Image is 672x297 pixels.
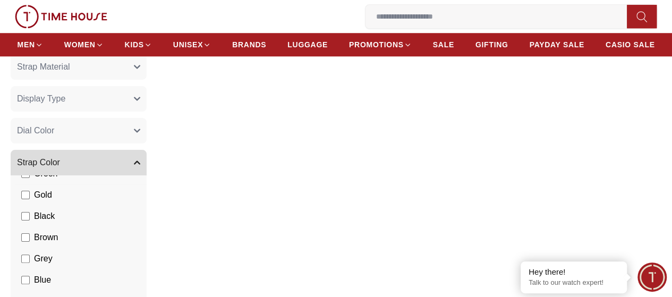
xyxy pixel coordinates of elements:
a: KIDS [125,35,152,54]
span: Brown [34,231,58,244]
span: UNISEX [173,39,203,50]
a: SALE [433,35,454,54]
a: LUGGAGE [287,35,328,54]
input: Gold [21,191,30,199]
span: Grey [34,252,53,265]
input: Grey [21,254,30,263]
button: Dial Color [11,118,147,143]
div: Hey there! [529,267,619,277]
span: Strap Color [17,156,60,169]
a: CASIO SALE [606,35,655,54]
span: SALE [433,39,454,50]
span: Gold [34,189,52,201]
span: GIFTING [475,39,508,50]
p: Talk to our watch expert! [529,278,619,287]
button: Strap Color [11,150,147,175]
a: PROMOTIONS [349,35,412,54]
span: LUGGAGE [287,39,328,50]
a: MEN [18,35,43,54]
span: KIDS [125,39,144,50]
span: PAYDAY SALE [529,39,584,50]
img: ... [15,5,107,28]
div: Chat Widget [637,262,667,292]
span: Strap Material [17,61,70,73]
span: PROMOTIONS [349,39,404,50]
a: WOMEN [64,35,104,54]
input: Blue [21,276,30,284]
a: PAYDAY SALE [529,35,584,54]
span: Display Type [17,92,65,105]
span: Blue [34,274,51,286]
button: Display Type [11,86,147,112]
input: Black [21,212,30,220]
input: Brown [21,233,30,242]
span: BRANDS [232,39,266,50]
span: Dial Color [17,124,54,137]
span: MEN [18,39,35,50]
button: Strap Material [11,54,147,80]
a: GIFTING [475,35,508,54]
span: CASIO SALE [606,39,655,50]
a: UNISEX [173,35,211,54]
span: WOMEN [64,39,96,50]
span: Black [34,210,55,223]
a: BRANDS [232,35,266,54]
